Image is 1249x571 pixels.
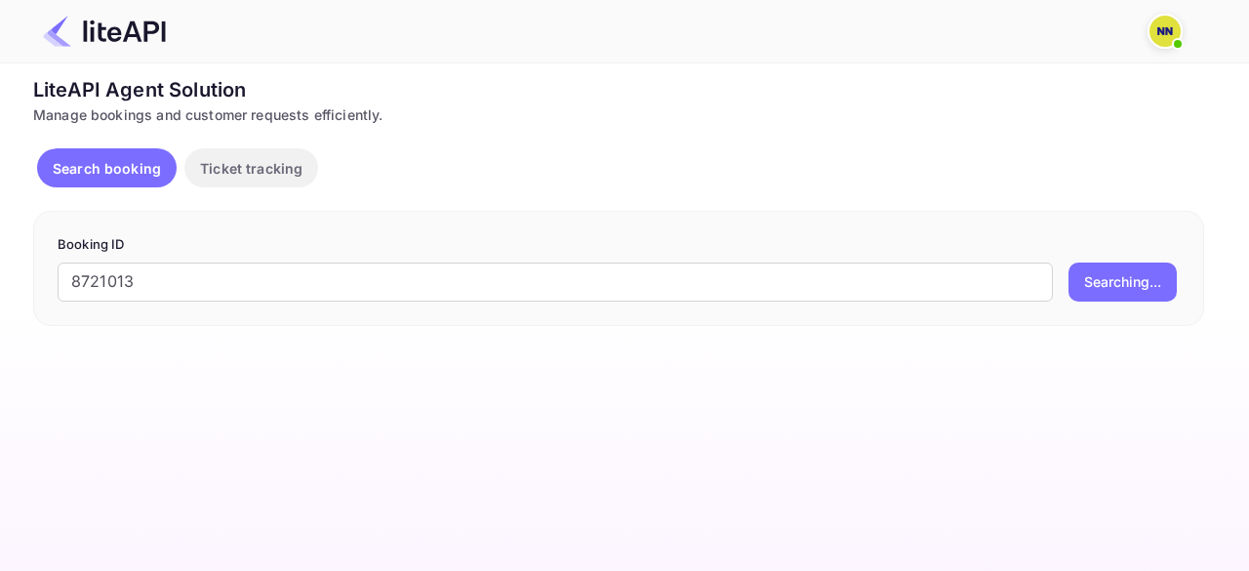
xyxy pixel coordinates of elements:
[1149,16,1181,47] img: N/A N/A
[1068,263,1177,302] button: Searching...
[33,104,1204,125] div: Manage bookings and customer requests efficiently.
[58,263,1053,302] input: Enter Booking ID (e.g., 63782194)
[53,158,161,179] p: Search booking
[58,235,1180,255] p: Booking ID
[200,158,302,179] p: Ticket tracking
[33,75,1204,104] div: LiteAPI Agent Solution
[43,16,166,47] img: LiteAPI Logo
